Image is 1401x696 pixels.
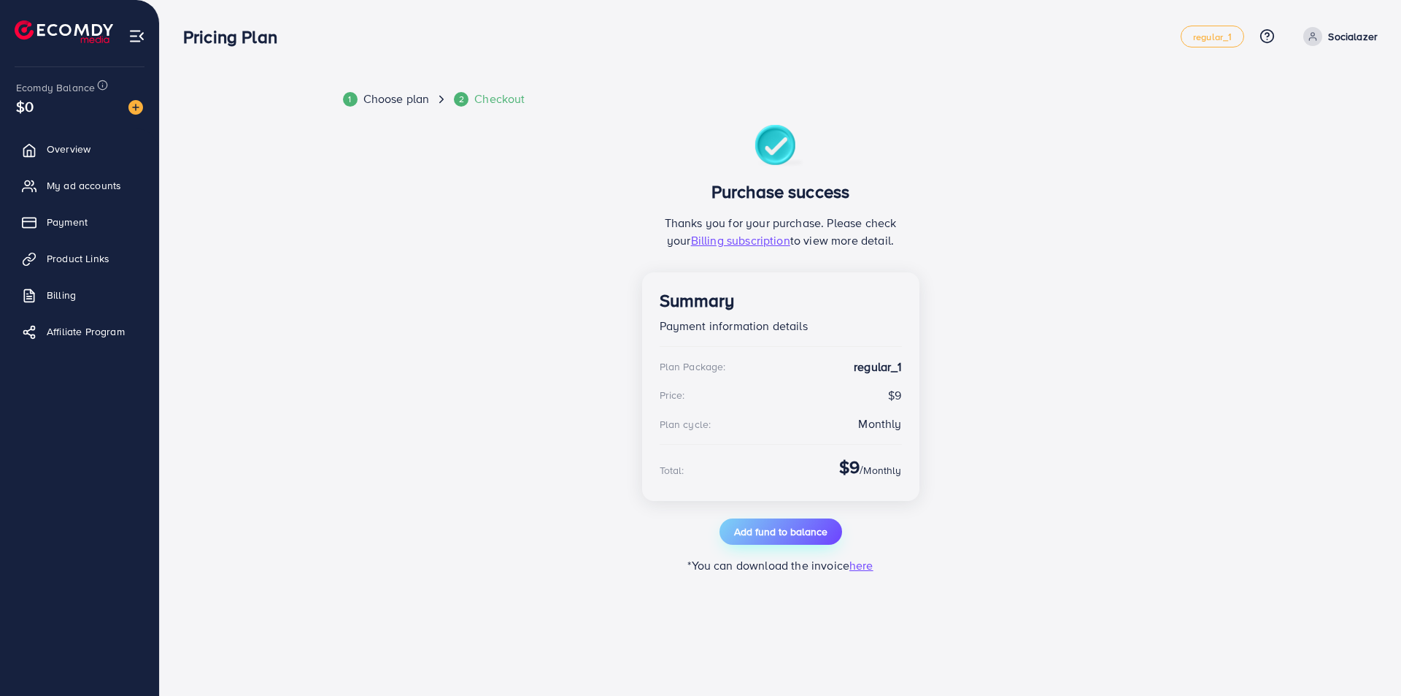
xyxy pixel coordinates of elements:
[474,91,525,107] span: Checkout
[839,456,860,478] h3: $9
[47,142,90,156] span: Overview
[849,557,873,573] span: here
[1193,32,1232,42] span: regular_1
[854,359,901,375] strong: regular_1
[11,317,148,346] a: Affiliate Program
[47,178,121,193] span: My ad accounts
[16,80,95,95] span: Ecomdy Balance
[11,207,148,237] a: Payment
[660,387,902,404] div: $9
[47,251,109,266] span: Product Links
[16,96,34,117] span: $0
[11,171,148,200] a: My ad accounts
[363,91,430,107] span: Choose plan
[11,244,148,273] a: Product Links
[660,317,902,334] p: Payment information details
[642,557,919,574] p: *You can download the invoice
[660,359,726,374] div: Plan Package:
[47,215,88,229] span: Payment
[128,28,145,45] img: menu
[691,232,790,248] span: Billing subscription
[1328,28,1378,45] p: Socialazer
[1181,26,1244,47] a: regular_1
[734,524,827,539] span: Add fund to balance
[1339,630,1390,685] iframe: Chat
[47,324,125,339] span: Affiliate Program
[660,214,902,249] p: Thanks you for your purchase. Please check your to view more detail.
[11,280,148,310] a: Billing
[660,181,902,202] h3: Purchase success
[858,416,901,432] div: Monthly
[660,388,685,402] div: Price:
[660,463,684,478] div: Total:
[754,125,806,169] img: success
[15,20,113,43] img: logo
[1297,27,1378,46] a: Socialazer
[660,290,902,311] h3: Summary
[719,519,842,545] button: Add fund to balance
[863,463,901,478] span: Monthly
[183,26,289,47] h3: Pricing Plan
[47,288,76,302] span: Billing
[839,456,902,483] div: /
[660,417,711,432] div: Plan cycle:
[11,134,148,164] a: Overview
[343,92,358,107] div: 1
[454,92,468,107] div: 2
[128,100,143,115] img: image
